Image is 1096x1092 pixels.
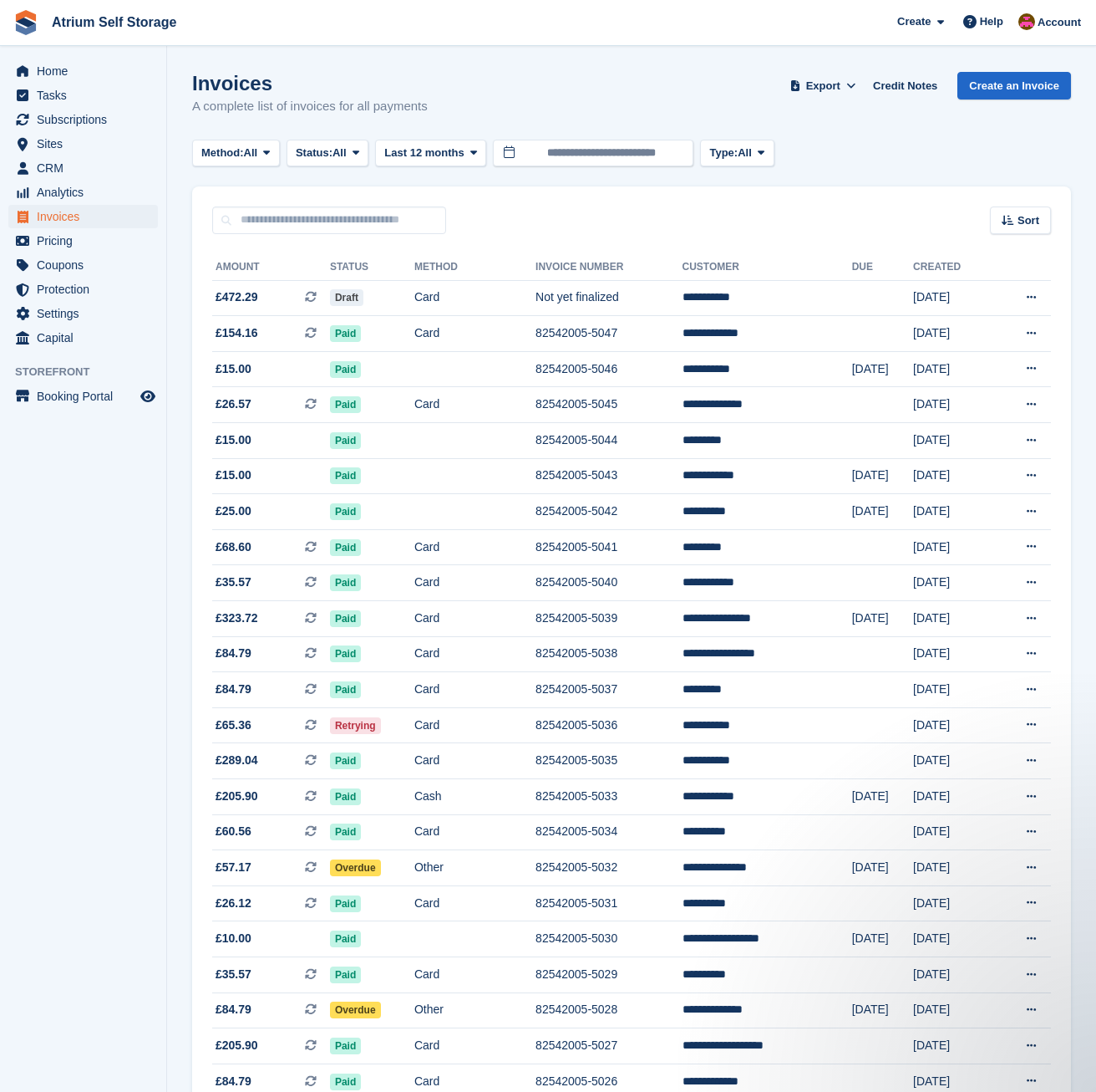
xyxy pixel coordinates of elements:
span: Home [37,59,137,83]
span: Paid [330,1074,361,1090]
td: 82542005-5045 [535,387,682,423]
td: [DATE] [913,565,992,601]
span: £289.04 [216,752,258,769]
td: Card [414,636,535,672]
span: £472.29 [216,288,258,306]
td: 82542005-5043 [535,458,682,494]
a: Credit Notes [866,72,944,100]
td: [DATE] [913,387,992,423]
span: Overdue [330,860,381,876]
span: £60.56 [216,823,251,840]
button: Export [786,72,860,100]
span: Tasks [37,84,137,107]
span: £35.57 [216,966,251,983]
span: £10.00 [216,930,251,947]
td: [DATE] [852,992,913,1028]
a: menu [8,253,158,277]
span: Paid [330,931,361,947]
span: £68.60 [216,538,251,556]
td: Card [414,957,535,992]
td: [DATE] [913,850,992,886]
span: Paid [330,1038,361,1054]
span: Method: [201,145,244,161]
td: 82542005-5041 [535,529,682,565]
a: menu [8,302,158,325]
span: Status: [296,145,332,161]
span: Paid [330,539,361,556]
td: [DATE] [913,1028,992,1064]
td: 82542005-5033 [535,779,682,815]
th: Due [852,254,913,281]
span: Paid [330,681,361,698]
td: 82542005-5047 [535,316,682,352]
td: [DATE] [913,494,992,530]
td: [DATE] [913,992,992,1028]
td: [DATE] [913,601,992,637]
span: CRM [37,156,137,180]
td: [DATE] [913,529,992,565]
a: Create an Invoice [957,72,1071,100]
td: Not yet finalized [535,280,682,316]
td: Card [414,316,535,352]
th: Method [414,254,535,281]
span: Sites [37,132,137,156]
span: Invoices [37,205,137,228]
td: [DATE] [913,779,992,815]
td: Card [414,672,535,708]
span: £84.79 [216,1001,251,1018]
td: [DATE] [852,601,913,637]
td: [DATE] [913,423,992,459]
span: Paid [330,824,361,840]
img: stora-icon-8386f47178a22dfd0bd8f6a31ec36ba5ce8667c1dd55bd0f319d3a0aa187defe.svg [13,10,38,35]
td: [DATE] [852,351,913,387]
span: Last 12 months [384,145,464,161]
td: [DATE] [852,921,913,957]
td: [DATE] [913,814,992,850]
td: 82542005-5027 [535,1028,682,1064]
span: Paid [330,432,361,449]
span: £57.17 [216,859,251,876]
a: menu [8,108,158,131]
td: 82542005-5034 [535,814,682,850]
span: £15.00 [216,431,251,449]
span: £323.72 [216,610,258,627]
td: Cash [414,779,535,815]
span: Export [806,78,840,94]
td: 82542005-5038 [535,636,682,672]
th: Amount [212,254,330,281]
span: Help [980,13,1003,30]
td: [DATE] [913,316,992,352]
span: Paid [330,361,361,378]
td: [DATE] [913,707,992,743]
p: A complete list of invoices for all payments [192,97,428,116]
button: Method: All [192,140,280,167]
td: Other [414,850,535,886]
td: 82542005-5028 [535,992,682,1028]
td: Card [414,280,535,316]
span: All [332,145,347,161]
th: Status [330,254,414,281]
td: Card [414,1028,535,1064]
th: Created [913,254,992,281]
td: [DATE] [913,885,992,921]
a: Preview store [138,386,158,406]
span: Settings [37,302,137,325]
span: Protection [37,278,137,301]
th: Invoice Number [535,254,682,281]
a: menu [8,84,158,107]
td: 82542005-5035 [535,743,682,779]
span: Type: [709,145,738,161]
td: [DATE] [913,957,992,992]
span: £84.79 [216,681,251,698]
span: Subscriptions [37,108,137,131]
td: Card [414,885,535,921]
span: Booking Portal [37,385,137,408]
h1: Invoices [192,72,428,94]
a: menu [8,59,158,83]
td: [DATE] [913,636,992,672]
span: £205.90 [216,788,258,805]
span: £25.00 [216,503,251,520]
td: [DATE] [913,672,992,708]
td: [DATE] [852,494,913,530]
img: Mark Rhodes [1018,13,1035,30]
